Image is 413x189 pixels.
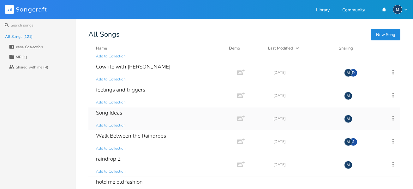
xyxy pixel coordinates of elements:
div: Marketa [344,138,352,146]
button: New Song [371,29,400,40]
div: Marketa [393,5,402,14]
div: Marketa [344,69,352,77]
div: feelings and triggers [96,87,145,92]
div: Marketa [344,92,352,100]
a: Community [342,8,365,13]
div: josepazjr90 [349,138,357,146]
div: New Collection [16,45,43,49]
div: Demo [229,45,260,51]
span: Add to Collection [96,100,126,105]
div: Cowrite with [PERSON_NAME] [96,64,171,69]
div: Last Modified [268,45,293,51]
div: Marketa [344,115,352,123]
div: Name [96,45,107,51]
div: Shared with me (4) [16,65,48,69]
button: M [393,5,408,14]
div: [DATE] [273,94,337,97]
div: hold me old fashion [96,179,143,185]
div: Song Ideas [96,110,122,115]
div: davecwhited [349,69,357,77]
div: MP (1) [16,55,27,59]
button: Last Modified [268,45,331,51]
div: All Songs [88,32,400,38]
div: [DATE] [273,71,337,74]
button: Name [96,45,221,51]
span: Add to Collection [96,54,126,59]
a: Library [316,8,330,13]
div: Marketa [344,161,352,169]
div: Sharing [339,45,377,51]
span: Add to Collection [96,123,126,128]
div: All Songs (121) [5,35,33,38]
span: Add to Collection [96,77,126,82]
span: Add to Collection [96,169,126,174]
div: raindrop 2 [96,156,121,162]
div: [DATE] [273,163,337,167]
span: Add to Collection [96,146,126,151]
div: Walk Between the Raindrops [96,133,166,139]
div: [DATE] [273,140,337,144]
div: [DATE] [273,117,337,121]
